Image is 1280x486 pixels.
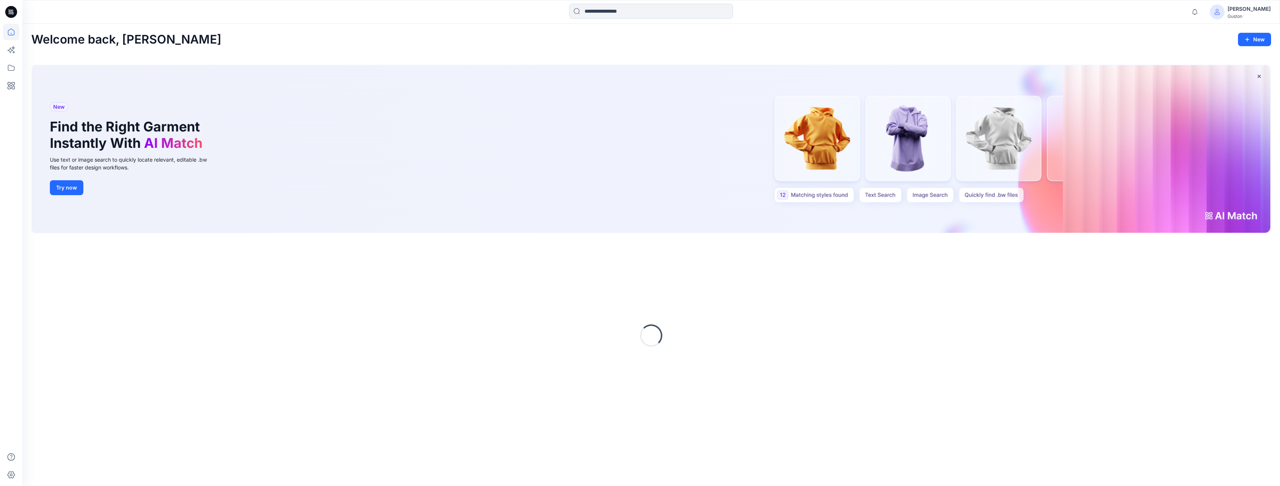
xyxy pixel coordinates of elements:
[53,102,65,111] span: New
[1238,33,1271,46] button: New
[1228,4,1271,13] div: [PERSON_NAME]
[144,135,202,151] span: AI Match
[31,33,221,47] h2: Welcome back, [PERSON_NAME]
[1214,9,1220,15] svg: avatar
[50,180,83,195] button: Try now
[50,156,217,171] div: Use text or image search to quickly locate relevant, editable .bw files for faster design workflows.
[1228,13,1271,19] div: Guston
[50,119,206,151] h1: Find the Right Garment Instantly With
